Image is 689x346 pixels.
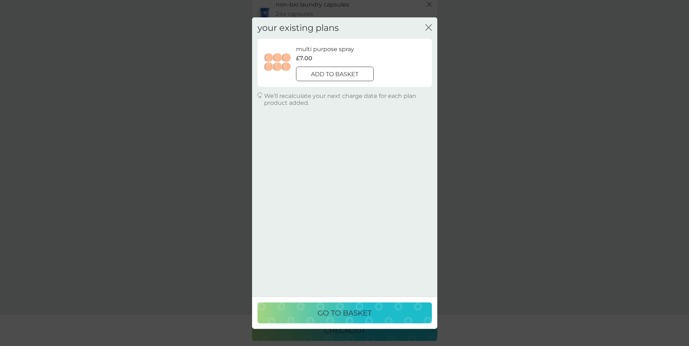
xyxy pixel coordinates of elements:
button: close [425,24,432,32]
p: £7.00 [296,54,312,63]
p: add to basket [311,70,358,79]
h2: your existing plans [258,23,339,33]
p: go to basket [317,307,372,318]
p: multi purpose spray [296,45,354,54]
button: go to basket [258,302,432,323]
p: We’ll recalculate your next charge date for each plan product added. [264,92,432,106]
button: add to basket [296,67,374,81]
